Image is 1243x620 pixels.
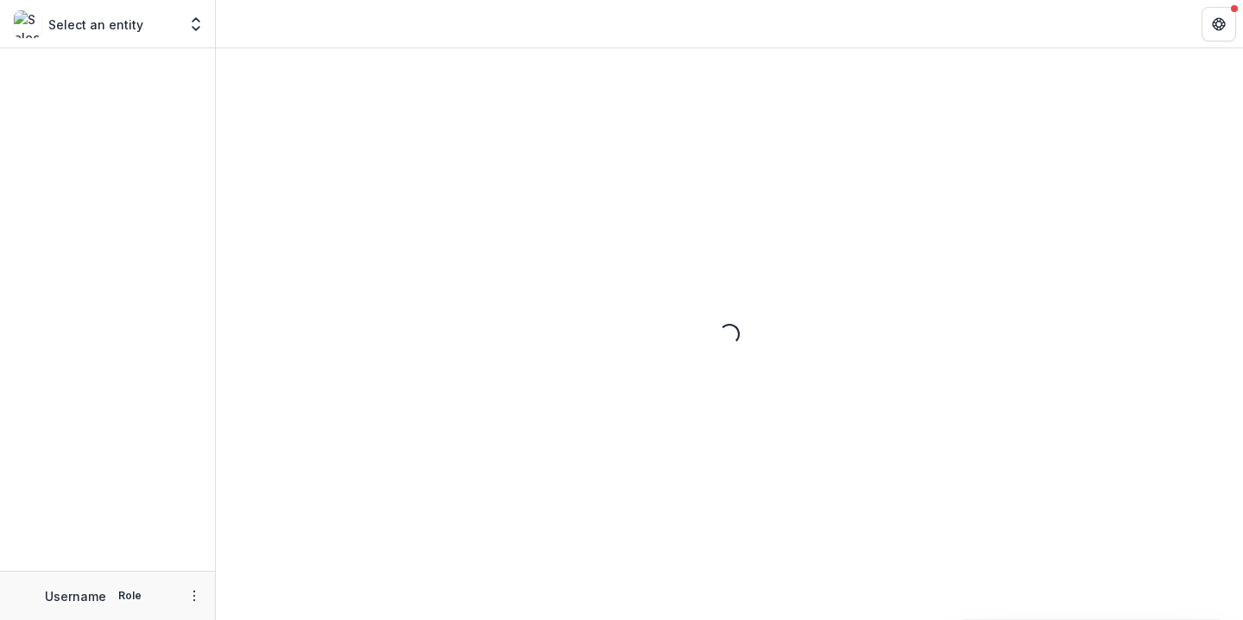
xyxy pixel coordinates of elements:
[184,585,205,606] button: More
[45,587,106,605] p: Username
[48,16,143,34] p: Select an entity
[113,588,147,604] p: Role
[184,7,208,41] button: Open entity switcher
[14,10,41,38] img: Select an entity
[1202,7,1236,41] button: Get Help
